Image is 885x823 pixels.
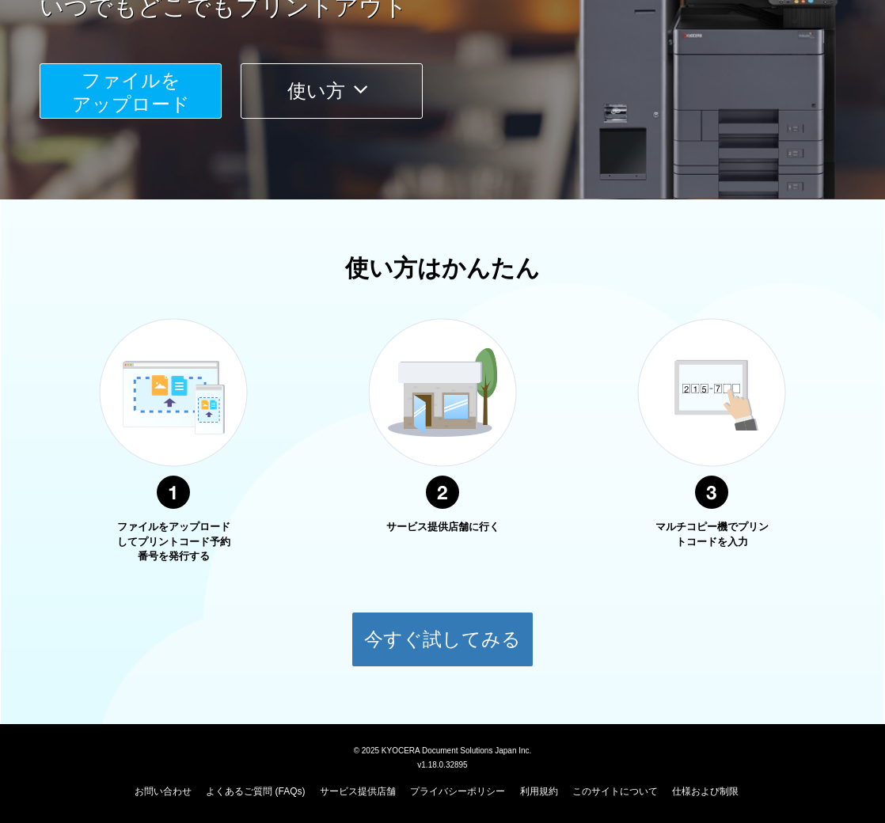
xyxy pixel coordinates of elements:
button: 使い方 [241,63,423,119]
a: プライバシーポリシー [410,786,505,797]
span: ファイルを ​​アップロード [72,70,190,115]
span: v1.18.0.32895 [417,760,467,769]
a: 仕様および制限 [672,786,739,797]
p: サービス提供店舗に行く [383,520,502,535]
button: ファイルを​​アップロード [40,63,222,119]
span: © 2025 KYOCERA Document Solutions Japan Inc. [354,745,532,755]
a: このサイトについて [572,786,658,797]
a: よくあるご質問 (FAQs) [206,786,305,797]
p: ファイルをアップロードしてプリントコード予約番号を発行する [114,520,233,564]
a: 利用規約 [520,786,558,797]
a: サービス提供店舗 [320,786,396,797]
a: お問い合わせ [135,786,192,797]
button: 今すぐ試してみる [351,612,534,667]
p: マルチコピー機でプリントコードを入力 [652,520,771,549]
